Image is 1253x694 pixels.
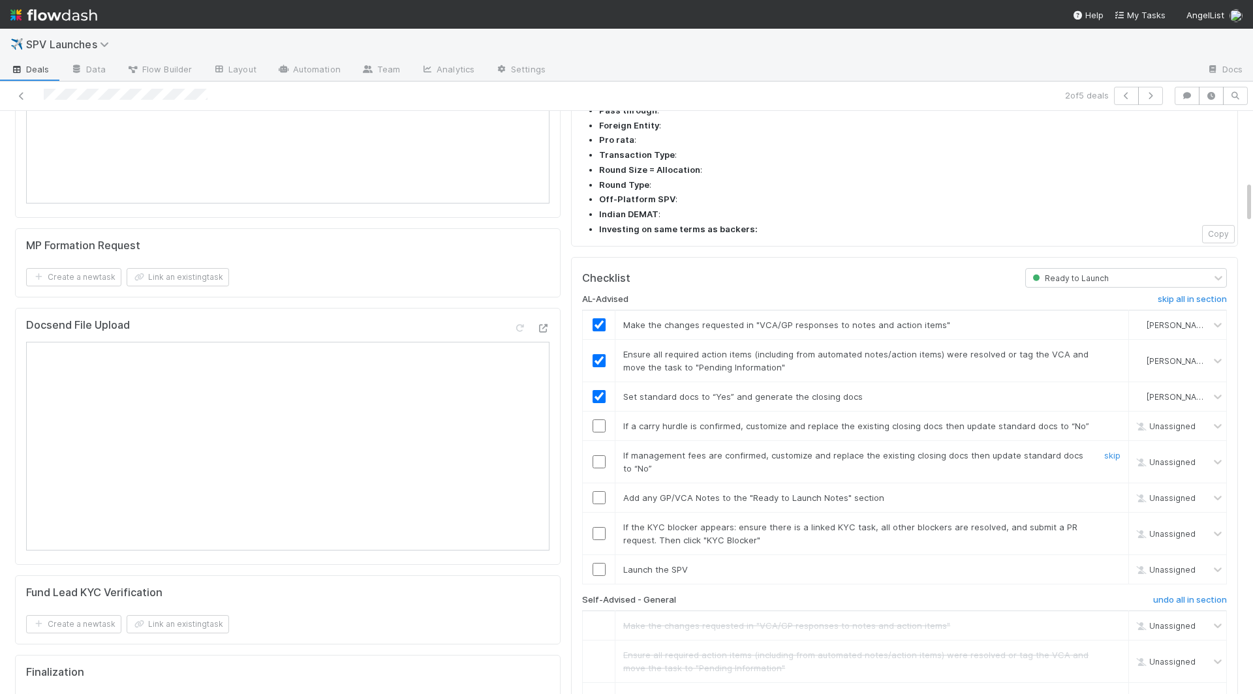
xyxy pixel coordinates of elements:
[599,194,675,204] strong: Off-Platform SPV
[1114,10,1166,20] span: My Tasks
[127,268,229,286] button: Link an existingtask
[623,564,688,575] span: Launch the SPV
[26,319,130,332] h5: Docsend File Upload
[599,134,634,145] strong: Pro rata
[623,492,884,503] span: Add any GP/VCA Notes to the "Ready to Launch Notes" section
[202,60,267,81] a: Layout
[10,4,97,26] img: logo-inverted-e16ddd16eac7371096b0.svg
[582,595,676,605] h6: Self-Advised - General
[1134,355,1145,366] img: avatar_aa70801e-8de5-4477-ab9d-eb7c67de69c1.png
[1134,529,1196,539] span: Unassigned
[127,615,229,633] button: Link an existingtask
[26,268,121,286] button: Create a newtask
[1104,450,1121,460] a: skip
[1030,273,1109,283] span: Ready to Launch
[599,209,658,219] strong: Indian DEMAT
[623,650,1089,673] span: Ensure all required action items (including from automated notes/action items) were resolved or t...
[599,164,700,175] strong: Round Size = Allocation
[623,450,1083,474] span: If management fees are confirmed, customize and replace the existing closing docs then update sta...
[1230,9,1243,22] img: avatar_aa70801e-8de5-4477-ab9d-eb7c67de69c1.png
[1158,294,1227,305] h6: skip all in section
[599,134,1227,147] li: :
[599,149,1227,162] li: :
[623,349,1089,372] span: Ensure all required action items (including from automated notes/action items) were resolved or t...
[127,63,192,76] span: Flow Builder
[599,164,1227,177] li: :
[599,179,649,190] strong: Round Type
[1147,320,1211,330] span: [PERSON_NAME]
[1147,356,1211,366] span: [PERSON_NAME]
[1153,595,1227,605] h6: undo all in section
[599,149,675,160] strong: Transaction Type
[599,193,1227,206] li: :
[582,294,628,305] h6: AL-Advised
[623,421,1089,431] span: If a carry hurdle is confirmed, customize and replace the existing closing docs then update stand...
[599,120,659,130] strong: Foreign Entity
[582,272,630,285] h5: Checklist
[1072,8,1104,22] div: Help
[116,60,202,81] a: Flow Builder
[623,620,950,631] span: Make the changes requested in "VCA/GP responses to notes and action items"
[599,119,1227,132] li: :
[1134,391,1145,402] img: avatar_aa70801e-8de5-4477-ab9d-eb7c67de69c1.png
[410,60,485,81] a: Analytics
[599,179,1227,192] li: :
[26,615,121,633] button: Create a newtask
[1147,392,1211,402] span: [PERSON_NAME]
[267,60,351,81] a: Automation
[1134,620,1196,630] span: Unassigned
[1134,493,1196,503] span: Unassigned
[485,60,556,81] a: Settings
[599,104,1227,117] li: :
[26,666,84,679] h5: Finalization
[10,63,50,76] span: Deals
[599,105,657,115] strong: Pass through
[623,391,863,402] span: Set standard docs to “Yes” and generate the closing docs
[26,239,140,252] h5: MP Formation Request
[1134,565,1196,575] span: Unassigned
[26,586,162,599] h5: Fund Lead KYC Verification
[1196,60,1253,81] a: Docs
[10,38,23,50] span: ✈️
[1134,320,1145,330] img: avatar_aa70801e-8de5-4477-ab9d-eb7c67de69c1.png
[1134,457,1196,467] span: Unassigned
[623,320,950,330] span: Make the changes requested in "VCA/GP responses to notes and action items"
[1134,421,1196,431] span: Unassigned
[1114,8,1166,22] a: My Tasks
[1065,89,1109,102] span: 2 of 5 deals
[599,224,758,234] strong: Investing on same terms as backers:
[623,522,1077,545] span: If the KYC blocker appears: ensure there is a linked KYC task, all other blockers are resolved, a...
[351,60,410,81] a: Team
[1134,656,1196,666] span: Unassigned
[1202,225,1235,243] button: Copy
[1153,595,1227,611] a: undo all in section
[60,60,116,81] a: Data
[1186,10,1224,20] span: AngelList
[26,38,116,51] span: SPV Launches
[599,208,1227,221] li: :
[1158,294,1227,310] a: skip all in section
